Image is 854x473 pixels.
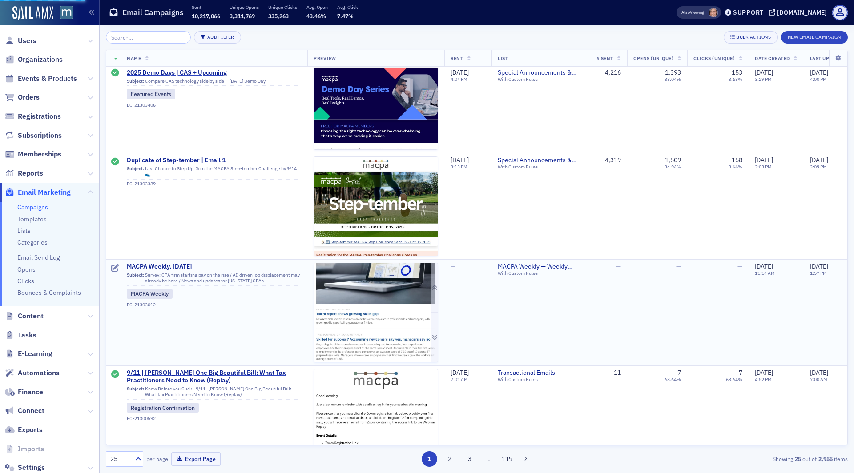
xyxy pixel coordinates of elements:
a: Special Announcements & Special Event Invitations [498,69,579,77]
p: Avg. Open [306,4,328,10]
div: 63.64% [726,377,742,382]
div: EC-21303406 [127,102,301,108]
a: Exports [5,425,43,435]
img: SailAMX [12,6,53,20]
span: [DATE] [810,262,828,270]
div: 1,509 [665,156,681,164]
div: 25 [110,454,130,464]
time: 4:00 PM [810,76,827,83]
div: 3.66% [729,164,742,170]
div: 1,393 [665,69,681,77]
div: Registration Confirmation [127,403,199,413]
span: [DATE] [810,369,828,377]
span: Subject: [127,386,144,397]
span: 3,311,769 [230,12,255,20]
p: Sent [192,4,220,10]
a: Categories [17,238,48,246]
span: MACPA Weekly — Weekly Newsletter (for members only) [498,263,579,271]
button: Bulk Actions [724,31,777,44]
span: Last Updated [810,55,845,61]
span: Email Marketing [18,188,71,197]
span: Transactional Emails [498,369,579,377]
a: Duplicate of Step-tember | Email 1 [127,156,301,164]
div: With Custom Rules [498,77,579,83]
span: Organizations [18,55,63,64]
div: Support [733,8,764,16]
a: Users [5,36,36,46]
a: View Homepage [53,6,73,21]
span: [DATE] [451,156,469,164]
span: Special Announcements & Special Event Invitations [498,156,579,164]
div: Survey: CPA firm starting pay on the rise / AI-driven job displacement may already be here / News... [127,272,301,286]
span: … [482,455,495,463]
a: Subscriptions [5,131,62,140]
span: — [676,262,681,270]
label: per page [146,455,168,463]
a: Email Send Log [17,253,60,261]
div: EC-21303389 [127,181,301,187]
a: Clicks [17,277,34,285]
span: E-Learning [18,349,52,359]
div: Showing out of items [607,455,848,463]
span: List [498,55,508,61]
div: [DOMAIN_NAME] [777,8,827,16]
span: Name [127,55,141,61]
span: — [616,262,621,270]
time: 7:00 AM [810,376,827,382]
div: Bulk Actions [736,35,771,40]
time: 7:01 AM [451,376,468,382]
time: 3:29 PM [755,76,772,83]
span: Content [18,311,44,321]
a: Campaigns [17,203,48,211]
time: 4:04 PM [451,76,467,83]
span: Reports [18,168,43,178]
div: Sent [111,158,119,167]
a: Tasks [5,330,36,340]
div: Draft [111,264,119,273]
span: 7.47% [337,12,354,20]
span: Subject: [127,166,144,177]
span: Tasks [18,330,36,340]
span: [DATE] [810,156,828,164]
input: Search… [106,31,191,44]
button: 3 [462,451,478,467]
h1: Email Campaigns [122,7,184,18]
a: MACPA Weekly, [DATE] [127,263,301,271]
span: Preview [314,55,336,61]
a: 2025 Demo Days | CAS + Upcoming [127,69,301,77]
button: New Email Campaign [781,31,848,44]
span: [DATE] [755,262,773,270]
a: Finance [5,387,43,397]
span: Subscriptions [18,131,62,140]
span: 335,263 [268,12,289,20]
span: Memberships [18,149,61,159]
div: 4,216 [591,69,621,77]
div: 7 [677,369,681,377]
p: Avg. Click [337,4,358,10]
span: [DATE] [451,68,469,76]
span: Finance [18,387,43,397]
span: Connect [18,406,44,416]
a: E-Learning [5,349,52,359]
div: Compare CAS technology side by side — [DATE] Demo Day [127,78,301,86]
span: [DATE] [451,369,469,377]
time: 3:13 PM [451,164,467,170]
strong: 25 [793,455,802,463]
span: Imports [18,444,44,454]
div: 4,319 [591,156,621,164]
a: Events & Products [5,74,77,84]
span: [DATE] [755,68,773,76]
a: 9/11 | [PERSON_NAME] One Big Beautiful Bill: What Tax Practitioners Need to Know (Replay) [127,369,301,385]
button: 1 [422,451,437,467]
button: Export Page [171,452,221,466]
div: 7 [739,369,742,377]
span: Sent [451,55,463,61]
span: — [451,262,455,270]
div: With Custom Rules [498,270,579,276]
div: 11 [591,369,621,377]
span: Katie Foo [709,8,718,17]
a: Reports [5,168,43,178]
strong: 2,955 [817,455,834,463]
